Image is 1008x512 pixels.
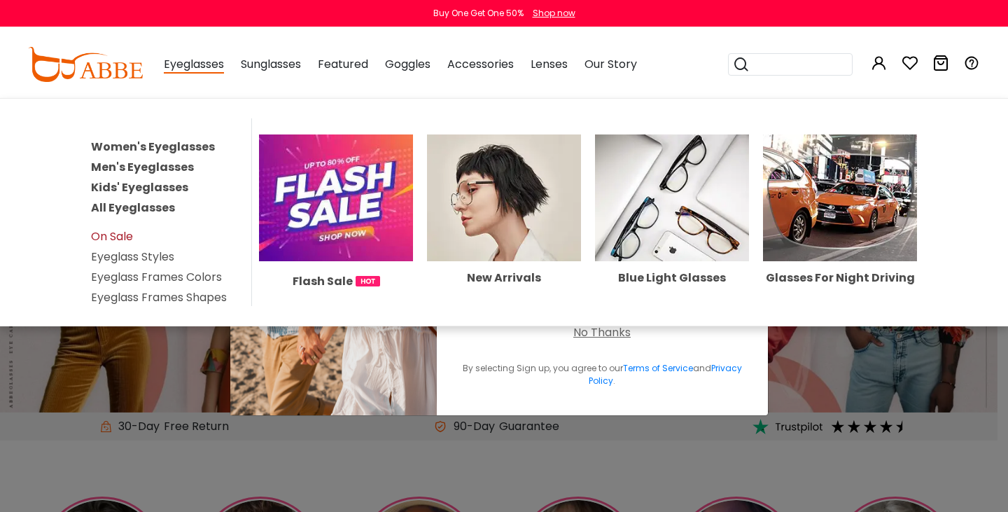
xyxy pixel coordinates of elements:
span: Featured [318,56,368,72]
a: On Sale [91,228,133,244]
span: Lenses [531,56,568,72]
img: 1724998894317IetNH.gif [356,276,380,286]
a: Eyeglass Styles [91,249,174,265]
a: Terms of Service [623,362,693,374]
div: Buy One Get One 50% [433,7,524,20]
div: By selecting Sign up, you agree to our and . [451,362,754,387]
a: Flash Sale [259,189,413,290]
span: Our Story [584,56,637,72]
img: Flash Sale [259,134,413,262]
a: Eyeglass Frames Shapes [91,289,227,305]
img: abbeglasses.com [28,47,143,82]
div: Glasses For Night Driving [763,272,917,284]
div: No Thanks [573,324,631,341]
a: New Arrivals [427,189,581,284]
img: New Arrivals [427,134,581,262]
a: Men's Eyeglasses [91,159,194,175]
span: Accessories [447,56,514,72]
a: Privacy Policy [589,362,742,387]
span: Sunglasses [241,56,301,72]
a: Glasses For Night Driving [763,189,917,284]
a: Eyeglass Frames Colors [91,269,222,285]
div: Blue Light Glasses [595,272,749,284]
span: Flash Sale [293,272,353,290]
img: Glasses For Night Driving [763,134,917,262]
span: Goggles [385,56,430,72]
a: All Eyeglasses [91,200,175,216]
a: Shop now [526,7,575,19]
div: Shop now [533,7,575,20]
a: Blue Light Glasses [595,189,749,284]
a: Kids' Eyeglasses [91,179,188,195]
a: Women's Eyeglasses [91,139,215,155]
img: Blue Light Glasses [595,134,749,262]
div: New Arrivals [427,272,581,284]
span: Eyeglasses [164,56,224,74]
